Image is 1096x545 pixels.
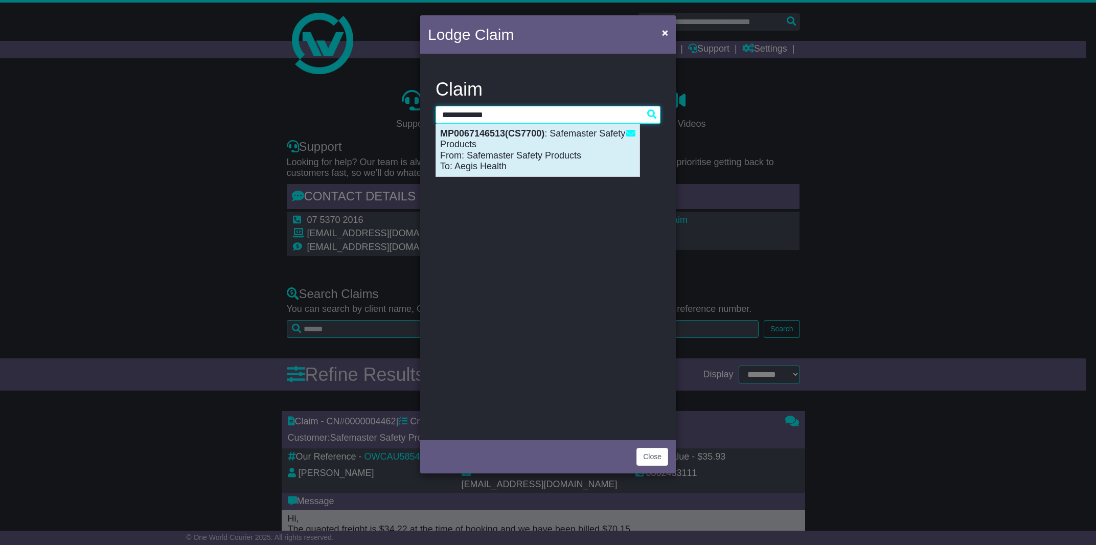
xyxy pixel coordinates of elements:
[657,22,673,43] button: Close
[662,27,668,38] span: ×
[440,128,544,139] strong: MP0067146513(CS7700)
[636,448,668,466] button: Close
[436,79,660,100] h3: Claim
[428,23,514,46] h4: Lodge Claim
[436,124,640,176] div: : Safemaster Safety Products From: Safemaster Safety Products To: Aegis Health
